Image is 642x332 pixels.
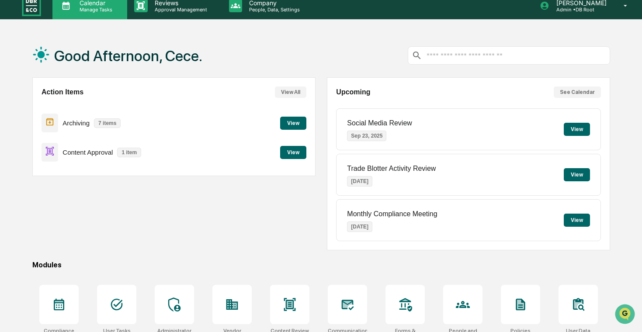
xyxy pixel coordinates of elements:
[39,67,143,76] div: Start new chat
[280,148,306,156] a: View
[347,165,436,173] p: Trade Blotter Activity Review
[73,142,76,149] span: •
[77,119,95,126] span: [DATE]
[554,86,601,98] button: See Calendar
[73,119,76,126] span: •
[564,168,590,181] button: View
[242,7,304,13] p: People, Data, Settings
[564,123,590,136] button: View
[62,216,106,223] a: Powered byPylon
[280,117,306,130] button: View
[5,192,59,207] a: 🔎Data Lookup
[72,179,108,187] span: Attestations
[347,221,372,232] p: [DATE]
[347,119,412,127] p: Social Media Review
[336,88,370,96] h2: Upcoming
[87,217,106,223] span: Pylon
[18,67,34,83] img: 4531339965365_218c74b014194aa58b9b_72.jpg
[9,18,159,32] p: How can we help?
[42,88,83,96] h2: Action Items
[9,97,59,104] div: Past conversations
[564,214,590,227] button: View
[60,175,112,191] a: 🗄️Attestations
[77,142,95,149] span: [DATE]
[614,303,638,327] iframe: Open customer support
[39,76,120,83] div: We're available if you need us!
[17,195,55,204] span: Data Lookup
[149,69,159,80] button: Start new chat
[9,67,24,83] img: 1746055101610-c473b297-6a78-478c-a979-82029cc54cd1
[280,118,306,127] a: View
[73,7,117,13] p: Manage Tasks
[9,180,16,187] div: 🖐️
[549,7,611,13] p: Admin • DB Root
[347,176,372,187] p: [DATE]
[347,210,437,218] p: Monthly Compliance Meeting
[9,196,16,203] div: 🔎
[117,148,141,157] p: 1 item
[54,47,202,65] h1: Good Afternoon, Cece.
[9,134,23,148] img: Cece Ferraez
[5,175,60,191] a: 🖐️Preclearance
[135,95,159,106] button: See all
[94,118,121,128] p: 7 items
[148,7,212,13] p: Approval Management
[62,119,90,127] p: Archiving
[347,131,386,141] p: Sep 23, 2025
[32,261,610,269] div: Modules
[275,86,306,98] button: View All
[27,119,71,126] span: [PERSON_NAME]
[62,149,113,156] p: Content Approval
[17,179,56,187] span: Preclearance
[9,111,23,125] img: Cece Ferraez
[280,146,306,159] button: View
[63,180,70,187] div: 🗄️
[27,142,71,149] span: [PERSON_NAME]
